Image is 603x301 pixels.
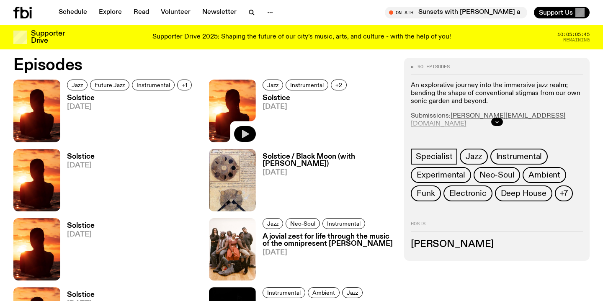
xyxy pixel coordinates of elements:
[474,167,520,183] a: Neo-Soul
[60,153,95,211] a: Solstice[DATE]
[67,103,194,111] span: [DATE]
[152,33,451,41] p: Supporter Drive 2025: Shaping the future of our city’s music, arts, and culture - with the help o...
[308,287,340,298] a: Ambient
[411,167,471,183] a: Experimental
[322,218,365,229] a: Instrumental
[177,80,192,90] button: +1
[417,189,435,198] span: Funk
[449,189,487,198] span: Electronic
[290,82,324,88] span: Instrumental
[335,82,342,88] span: +2
[312,289,335,296] span: Ambient
[13,80,60,142] img: A girl standing in the ocean as waist level, staring into the rise of the sun.
[327,220,361,226] span: Instrumental
[417,170,465,180] span: Experimental
[263,103,349,111] span: [DATE]
[411,149,457,165] a: Specialist
[263,218,283,229] a: Jazz
[263,249,394,256] span: [DATE]
[209,80,256,142] img: A girl standing in the ocean as waist level, staring into the rise of the sun.
[267,289,301,296] span: Instrumental
[411,221,583,232] h2: Hosts
[256,233,394,280] a: A jovial zest for life through the music of the omnipresent [PERSON_NAME][DATE]
[67,222,95,229] h3: Solstice
[67,231,95,238] span: [DATE]
[256,95,349,142] a: Solstice[DATE]
[560,189,568,198] span: +7
[256,153,394,211] a: Solstice / Black Moon (with [PERSON_NAME])[DATE]
[60,95,194,142] a: Solstice[DATE]
[416,152,452,161] span: Specialist
[490,149,548,165] a: Instrumental
[528,170,560,180] span: Ambient
[263,153,394,167] h3: Solstice / Black Moon (with [PERSON_NAME])
[182,82,187,88] span: +1
[67,153,95,160] h3: Solstice
[67,80,88,90] a: Jazz
[267,82,278,88] span: Jazz
[555,185,573,201] button: +7
[479,170,514,180] span: Neo-Soul
[557,32,590,37] span: 10:05:05:45
[263,233,394,247] h3: A jovial zest for life through the music of the omnipresent [PERSON_NAME]
[67,162,95,169] span: [DATE]
[94,7,127,18] a: Explore
[385,7,527,18] button: On AirSunsets with [PERSON_NAME] and [PERSON_NAME]
[13,58,394,73] h2: Episodes
[54,7,92,18] a: Schedule
[209,149,256,211] img: A scanned scripture of medieval islamic astrology illustrating an eclipse
[132,80,175,90] a: Instrumental
[209,218,256,280] img: All seven members of Kokoroko either standing, sitting or spread out on the ground. They are hudd...
[286,218,320,229] a: Neo-Soul
[411,82,583,106] p: An explorative journey into the immersive jazz realm; bending the shape of conventional stigmas f...
[263,169,394,176] span: [DATE]
[496,152,542,161] span: Instrumental
[267,220,278,226] span: Jazz
[563,38,590,42] span: Remaining
[197,7,242,18] a: Newsletter
[263,287,305,298] a: Instrumental
[31,30,64,44] h3: Supporter Drive
[331,80,347,90] button: +2
[411,240,583,249] h3: [PERSON_NAME]
[417,64,450,69] span: 90 episodes
[60,222,95,280] a: Solstice[DATE]
[539,9,573,16] span: Support Us
[13,149,60,211] img: A girl standing in the ocean as waist level, staring into the rise of the sun.
[411,185,441,201] a: Funk
[13,218,60,280] img: A girl standing in the ocean as waist level, staring into the rise of the sun.
[460,149,487,165] a: Jazz
[342,287,363,298] a: Jazz
[501,189,546,198] span: Deep House
[263,80,283,90] a: Jazz
[347,289,358,296] span: Jazz
[90,80,129,90] a: Future Jazz
[67,291,95,298] h3: Solstice
[290,220,315,226] span: Neo-Soul
[466,152,482,161] span: Jazz
[95,82,125,88] span: Future Jazz
[534,7,590,18] button: Support Us
[67,95,194,102] h3: Solstice
[495,185,552,201] a: Deep House
[286,80,328,90] a: Instrumental
[443,185,492,201] a: Electronic
[263,95,349,102] h3: Solstice
[523,167,566,183] a: Ambient
[129,7,154,18] a: Read
[156,7,196,18] a: Volunteer
[137,82,170,88] span: Instrumental
[72,82,83,88] span: Jazz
